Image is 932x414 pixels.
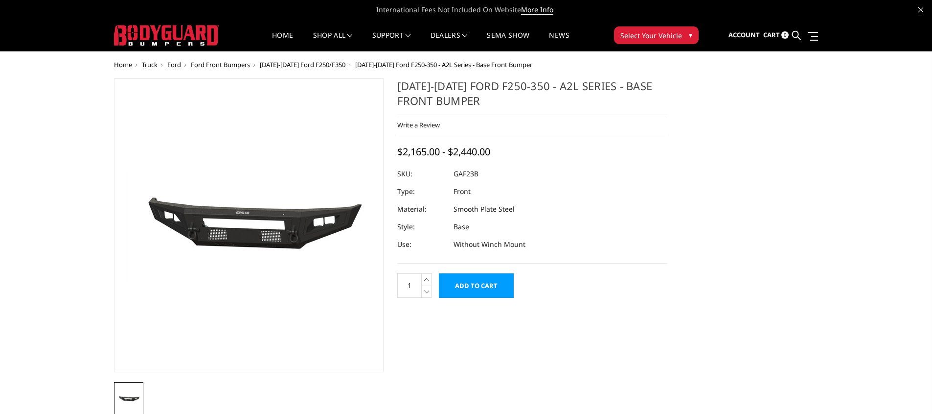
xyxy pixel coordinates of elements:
[614,26,699,44] button: Select Your Vehicle
[763,22,789,49] a: Cart 0
[114,78,384,372] a: 2023-2025 Ford F250-350 - A2L Series - Base Front Bumper
[397,121,440,129] a: Write a Review
[728,22,760,49] a: Account
[114,25,219,46] img: BODYGUARD BUMPERS
[142,60,158,69] a: Truck
[260,60,345,69] a: [DATE]-[DATE] Ford F250/F350
[397,200,446,218] dt: Material:
[439,273,514,298] input: Add to Cart
[397,236,446,253] dt: Use:
[126,170,371,282] img: 2023-2025 Ford F250-350 - A2L Series - Base Front Bumper
[191,60,250,69] a: Ford Front Bumpers
[117,393,140,404] img: 2023-2025 Ford F250-350 - A2L Series - Base Front Bumper
[114,60,132,69] a: Home
[521,5,553,15] a: More Info
[431,32,468,51] a: Dealers
[549,32,569,51] a: News
[372,32,411,51] a: Support
[397,218,446,236] dt: Style:
[454,236,525,253] dd: Without Winch Mount
[763,30,780,39] span: Cart
[454,200,515,218] dd: Smooth Plate Steel
[167,60,181,69] a: Ford
[781,31,789,39] span: 0
[397,145,490,158] span: $2,165.00 - $2,440.00
[454,183,471,200] dd: Front
[728,30,760,39] span: Account
[689,30,692,40] span: ▾
[454,165,478,183] dd: GAF23B
[454,218,469,236] dd: Base
[313,32,353,51] a: shop all
[397,78,667,115] h1: [DATE]-[DATE] Ford F250-350 - A2L Series - Base Front Bumper
[620,30,682,41] span: Select Your Vehicle
[355,60,532,69] span: [DATE]-[DATE] Ford F250-350 - A2L Series - Base Front Bumper
[272,32,293,51] a: Home
[397,165,446,183] dt: SKU:
[487,32,529,51] a: SEMA Show
[397,183,446,200] dt: Type:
